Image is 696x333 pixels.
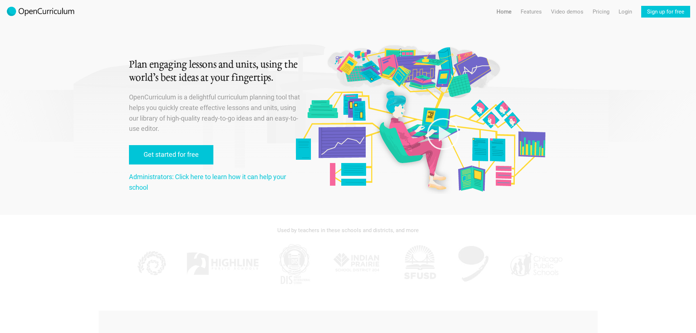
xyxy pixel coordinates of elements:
a: Administrators: Click here to learn how it can help your school [129,173,286,191]
img: Original illustration by Malisa Suchanya, Oakland, CA (malisasuchanya.com) [293,44,547,194]
a: Pricing [593,6,609,18]
img: DIS.jpg [276,242,313,286]
img: AGK.jpg [455,242,492,286]
img: SFUSD.jpg [402,242,438,286]
a: Home [497,6,511,18]
div: Used by teachers in these schools and districts, and more [129,222,567,238]
h1: Plan engaging lessons and units, using the world’s best ideas at your fingertips. [129,58,301,85]
a: Features [521,6,542,18]
a: Video demos [551,6,583,18]
p: OpenCurriculum is a delightful curriculum planning tool that helps you quickly create effective l... [129,92,301,134]
a: Sign up for free [641,6,690,18]
img: 2017-logo-m.png [6,6,75,18]
a: Get started for free [129,145,213,164]
img: CPS.jpg [509,242,563,286]
a: Login [619,6,632,18]
img: IPSD.jpg [330,242,384,286]
img: Highline.jpg [186,242,259,286]
img: KPPCS.jpg [133,242,169,286]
